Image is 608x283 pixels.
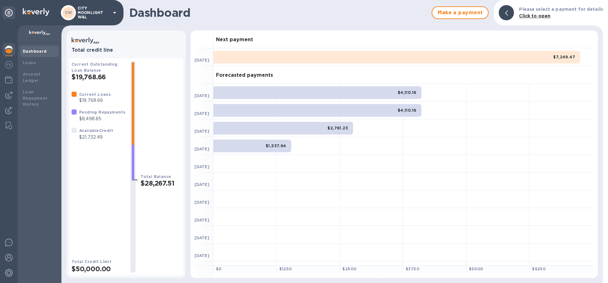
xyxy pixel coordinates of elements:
b: Account Ledger [23,72,41,83]
b: Loans [23,60,36,65]
b: $ 3750 [406,267,419,271]
b: Total Balance [141,174,171,179]
b: [DATE] [194,111,209,116]
b: $1,537.64 [266,143,286,148]
h2: $28,267.51 [141,179,180,187]
b: Pending Repayments [79,110,125,115]
b: $ 5000 [469,267,483,271]
b: CW [65,10,72,15]
b: Click to open [519,13,550,18]
b: [DATE] [194,253,209,258]
button: Make a payment [432,6,489,19]
span: Make a payment [437,9,483,16]
b: $4,110.16 [398,108,416,113]
b: Dashboard [23,49,47,54]
b: [DATE] [194,200,209,205]
b: $2,761.23 [327,126,348,130]
img: Logo [23,8,49,16]
b: Please select a payment for details [519,7,603,12]
b: $7,249.47 [553,55,575,59]
h2: $19,768.66 [72,73,125,81]
b: [DATE] [194,93,209,98]
b: [DATE] [194,235,209,240]
img: Wallets [5,76,13,84]
h1: Dashboard [129,6,428,19]
b: Current Outstanding Loan Balance [72,62,118,73]
p: $21,732.49 [79,134,113,141]
p: $8,498.85 [79,115,125,122]
h3: Total credit line [72,47,180,53]
b: Total Credit Limit [72,259,111,264]
b: $ 2500 [342,267,356,271]
b: $ 6250 [532,267,546,271]
h3: Next payment [216,37,253,43]
b: [DATE] [194,147,209,151]
b: [DATE] [194,129,209,134]
b: [DATE] [194,58,209,63]
div: Unpin categories [3,6,15,19]
b: $ 1250 [279,267,292,271]
b: Available Credit [79,128,113,133]
b: Loan Repayment History [23,89,47,107]
p: $19,768.66 [79,97,111,104]
img: Foreign exchange [5,61,13,69]
b: $4,110.16 [398,90,416,95]
b: [DATE] [194,182,209,187]
h2: $50,000.00 [72,265,125,273]
b: [DATE] [194,164,209,169]
h3: Forecasted payments [216,72,273,78]
b: Current Loans [79,92,111,97]
b: $ 0 [216,267,222,271]
b: [DATE] [194,218,209,222]
p: CITY MOONLIGHT W&L [78,6,109,19]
